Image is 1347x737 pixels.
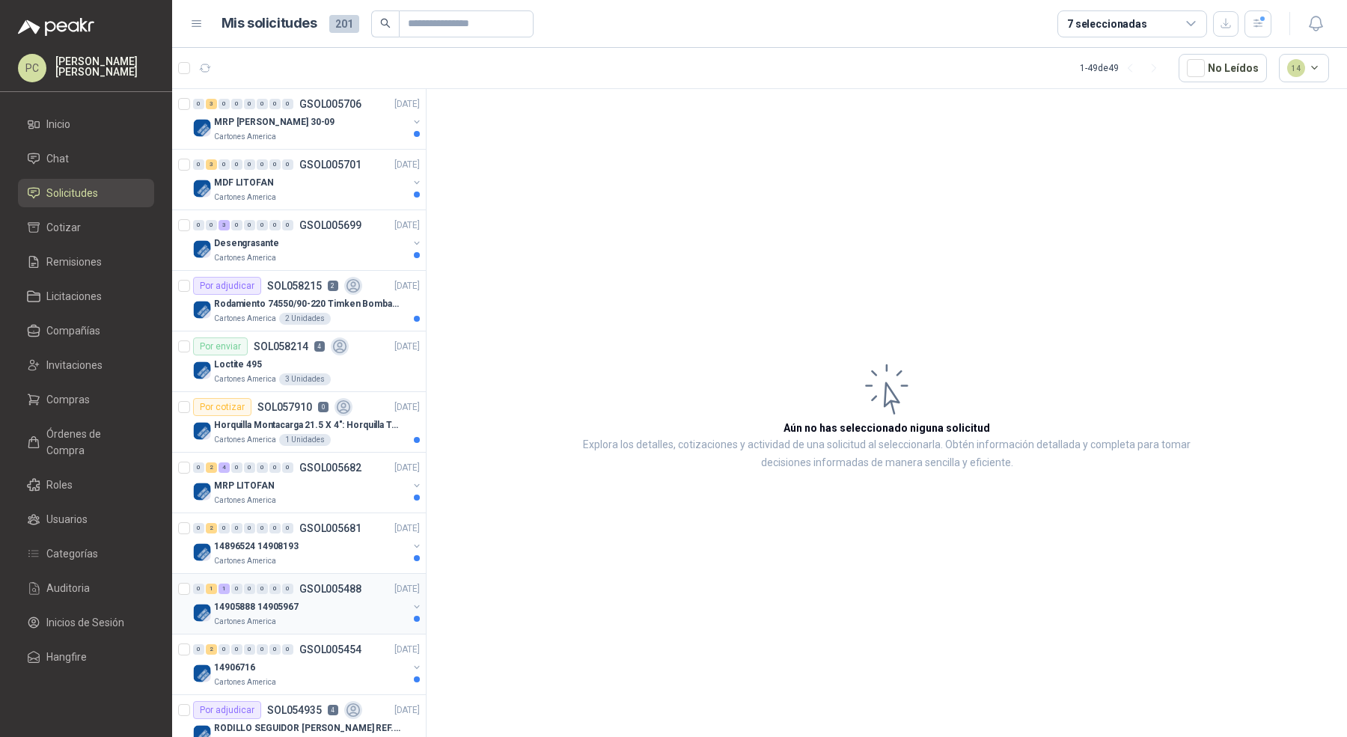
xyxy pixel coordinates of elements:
[18,144,154,173] a: Chat
[214,434,276,446] p: Cartones America
[18,608,154,637] a: Inicios de Sesión
[206,220,217,230] div: 0
[257,220,268,230] div: 0
[214,176,274,190] p: MDF LITOFAN
[193,99,204,109] div: 0
[206,462,217,473] div: 2
[214,252,276,264] p: Cartones America
[257,99,268,109] div: 0
[193,220,204,230] div: 0
[269,644,281,655] div: 0
[193,240,211,258] img: Company Logo
[18,643,154,671] a: Hangfire
[172,331,426,392] a: Por enviarSOL0582144[DATE] Company LogoLoctite 495Cartones America3 Unidades
[269,220,281,230] div: 0
[231,462,242,473] div: 0
[46,185,98,201] span: Solicitudes
[219,644,230,655] div: 0
[1179,54,1267,82] button: No Leídos
[18,351,154,379] a: Invitaciones
[18,18,94,36] img: Logo peakr
[282,523,293,533] div: 0
[46,219,81,236] span: Cotizar
[206,644,217,655] div: 2
[299,462,361,473] p: GSOL005682
[299,644,361,655] p: GSOL005454
[18,213,154,242] a: Cotizar
[193,584,204,594] div: 0
[46,116,70,132] span: Inicio
[206,159,217,170] div: 3
[1279,54,1330,82] button: 14
[394,340,420,354] p: [DATE]
[46,580,90,596] span: Auditoria
[394,400,420,415] p: [DATE]
[193,483,211,501] img: Company Logo
[214,616,276,628] p: Cartones America
[219,220,230,230] div: 3
[214,676,276,688] p: Cartones America
[193,459,423,507] a: 0 2 4 0 0 0 0 0 GSOL005682[DATE] Company LogoMRP LITOFANCartones America
[299,220,361,230] p: GSOL005699
[257,523,268,533] div: 0
[576,436,1197,472] p: Explora los detalles, cotizaciones y actividad de una solicitud al seleccionarla. Obtén informaci...
[257,159,268,170] div: 0
[394,158,420,172] p: [DATE]
[231,220,242,230] div: 0
[299,584,361,594] p: GSOL005488
[244,99,255,109] div: 0
[257,402,312,412] p: SOL057910
[193,95,423,143] a: 0 3 0 0 0 0 0 0 GSOL005706[DATE] Company LogoMRP [PERSON_NAME] 30-09Cartones America
[18,385,154,414] a: Compras
[193,523,204,533] div: 0
[269,99,281,109] div: 0
[214,661,255,675] p: 14906716
[328,705,338,715] p: 4
[318,402,329,412] p: 0
[214,313,276,325] p: Cartones America
[231,584,242,594] div: 0
[231,159,242,170] div: 0
[267,281,322,291] p: SOL058215
[219,584,230,594] div: 1
[244,220,255,230] div: 0
[193,119,211,137] img: Company Logo
[394,279,420,293] p: [DATE]
[222,13,317,34] h1: Mis solicitudes
[214,236,278,251] p: Desengrasante
[46,649,87,665] span: Hangfire
[279,313,331,325] div: 2 Unidades
[46,511,88,527] span: Usuarios
[214,600,299,614] p: 14905888 14905967
[394,643,420,657] p: [DATE]
[1080,56,1167,80] div: 1 - 49 de 49
[46,322,100,339] span: Compañías
[193,640,423,688] a: 0 2 0 0 0 0 0 0 GSOL005454[DATE] Company Logo14906716Cartones America
[18,574,154,602] a: Auditoria
[206,99,217,109] div: 3
[18,505,154,533] a: Usuarios
[193,422,211,440] img: Company Logo
[214,721,400,736] p: RODILLO SEGUIDOR [PERSON_NAME] REF. NATV-17-PPA [PERSON_NAME]
[394,522,420,536] p: [DATE]
[244,584,255,594] div: 0
[214,555,276,567] p: Cartones America
[193,159,204,170] div: 0
[1067,16,1147,32] div: 7 seleccionadas
[193,580,423,628] a: 0 1 1 0 0 0 0 0 GSOL005488[DATE] Company Logo14905888 14905967Cartones America
[18,248,154,276] a: Remisiones
[18,420,154,465] a: Órdenes de Compra
[214,495,276,507] p: Cartones America
[267,705,322,715] p: SOL054935
[394,218,420,233] p: [DATE]
[257,462,268,473] div: 0
[46,426,140,459] span: Órdenes de Compra
[193,216,423,264] a: 0 0 3 0 0 0 0 0 GSOL005699[DATE] Company LogoDesengrasanteCartones America
[46,477,73,493] span: Roles
[282,462,293,473] div: 0
[46,357,103,373] span: Invitaciones
[380,18,391,28] span: search
[299,99,361,109] p: GSOL005706
[257,644,268,655] div: 0
[206,584,217,594] div: 1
